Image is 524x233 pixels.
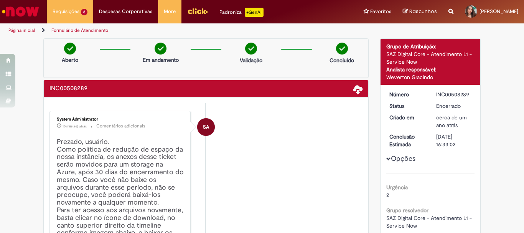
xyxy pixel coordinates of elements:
[245,43,257,55] img: check-circle-green.png
[436,133,472,148] div: [DATE] 16:33:02
[81,9,87,15] span: 8
[63,124,87,129] time: 09/11/2024 03:36:47
[96,123,145,129] small: Comentários adicionais
[386,73,475,81] div: Weverton Gracindo
[386,50,475,66] div: SAZ Digital Core - Atendimento L1 - Service Now
[336,43,348,55] img: check-circle-green.png
[384,114,431,121] dt: Criado em
[384,102,431,110] dt: Status
[436,114,472,129] div: 04/04/2024 10:20:31
[1,4,40,19] img: ServiceNow
[64,43,76,55] img: check-circle-green.png
[219,8,264,17] div: Padroniza
[353,84,363,94] span: Baixar anexos
[51,27,108,33] a: Formulário de Atendimento
[386,43,475,50] div: Grupo de Atribuição:
[436,102,472,110] div: Encerrado
[386,192,389,198] span: 2
[143,56,179,64] p: Em andamento
[386,66,475,73] div: Analista responsável:
[386,184,408,191] b: Urgência
[409,8,437,15] span: Rascunhos
[384,133,431,148] dt: Conclusão Estimada
[62,56,78,64] p: Aberto
[386,215,473,229] span: SAZ Digital Core - Atendimento L1 - Service Now
[436,114,467,129] span: cerca de um ano atrás
[480,8,518,15] span: [PERSON_NAME]
[436,91,472,98] div: INC00508289
[197,118,215,136] div: System Administrator
[53,8,79,15] span: Requisições
[240,56,262,64] p: Validação
[99,8,152,15] span: Despesas Corporativas
[436,114,467,129] time: 04/04/2024 10:20:31
[164,8,176,15] span: More
[386,207,428,214] b: Grupo resolvedor
[370,8,391,15] span: Favoritos
[403,8,437,15] a: Rascunhos
[187,5,208,17] img: click_logo_yellow_360x200.png
[203,118,209,136] span: SA
[384,91,431,98] dt: Número
[63,124,87,129] span: 10 mês(es) atrás
[49,85,87,92] h2: INC00508289 Histórico de tíquete
[57,117,185,122] div: System Administrator
[155,43,166,55] img: check-circle-green.png
[245,8,264,17] p: +GenAi
[8,27,35,33] a: Página inicial
[330,56,354,64] p: Concluído
[6,23,344,38] ul: Trilhas de página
